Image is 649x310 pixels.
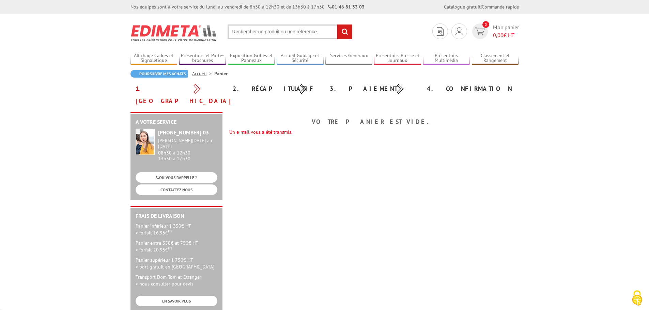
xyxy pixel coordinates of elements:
img: Cookies (fenêtre modale) [629,290,646,307]
div: Nos équipes sont à votre service du lundi au vendredi de 8h30 à 12h30 et de 13h30 à 17h30 [130,3,365,10]
p: Transport Dom-Tom et Etranger [136,274,217,287]
a: Poursuivre mes achats [130,70,188,78]
img: devis rapide [455,27,463,35]
a: Commande rapide [482,4,519,10]
a: Exposition Grilles et Panneaux [228,53,275,64]
sup: HT [168,229,172,233]
a: Catalogue gratuit [444,4,481,10]
div: | [444,3,519,10]
span: € HT [493,31,519,39]
strong: [PHONE_NUMBER] 03 [158,129,209,136]
a: ON VOUS RAPPELLE ? [136,172,217,183]
span: > forfait 16.95€ [136,230,172,236]
input: Rechercher un produit ou une référence... [228,25,352,39]
a: Classement et Rangement [472,53,519,64]
strong: 01 46 81 33 03 [328,4,365,10]
span: 0,00 [493,32,504,38]
img: widget-service.jpg [136,129,155,155]
div: 4. Confirmation [422,83,519,95]
div: 3. Paiement [325,83,422,95]
a: Services Généraux [325,53,372,64]
a: CONTACTEZ-NOUS [136,184,217,195]
span: > port gratuit en [GEOGRAPHIC_DATA] [136,264,214,270]
p: Panier inférieur à 350€ HT [136,223,217,236]
h2: A votre service [136,119,217,125]
a: EN SAVOIR PLUS [136,296,217,306]
div: 08h30 à 12h30 13h30 à 17h30 [158,138,217,161]
sup: HT [168,246,172,250]
a: devis rapide 0 Mon panier 0,00€ HT [470,23,519,39]
input: rechercher [337,25,352,39]
div: Un e-mail vous a été transmis. [229,129,519,135]
img: devis rapide [437,27,444,36]
button: Cookies (fenêtre modale) [625,287,649,310]
div: [PERSON_NAME][DATE] au [DATE] [158,138,217,149]
span: 0 [482,21,489,28]
a: Affichage Cadres et Signalétique [130,53,177,64]
li: Panier [214,70,228,77]
div: 2. Récapitulatif [228,83,325,95]
h2: Frais de Livraison [136,213,217,219]
img: devis rapide [475,28,485,35]
a: Présentoirs Presse et Journaux [374,53,421,64]
a: Présentoirs et Porte-brochures [179,53,226,64]
img: Edimeta [130,20,217,46]
span: Mon panier [493,23,519,39]
b: Votre panier est vide. [312,118,436,126]
div: 1. [GEOGRAPHIC_DATA] [130,83,228,107]
span: > forfait 20.95€ [136,247,172,253]
p: Panier entre 350€ et 750€ HT [136,240,217,253]
a: Présentoirs Multimédia [423,53,470,64]
p: Panier supérieur à 750€ HT [136,257,217,270]
span: > nous consulter pour devis [136,281,194,287]
a: Accueil [192,70,214,77]
a: Accueil Guidage et Sécurité [277,53,324,64]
